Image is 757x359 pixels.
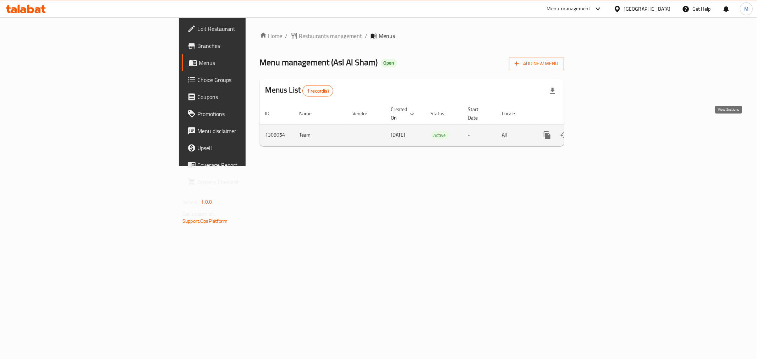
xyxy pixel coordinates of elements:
[303,88,333,94] span: 1 record(s)
[381,59,397,67] div: Open
[431,131,449,139] span: Active
[182,197,200,206] span: Version:
[182,88,305,105] a: Coupons
[265,85,333,96] h2: Menus List
[744,5,748,13] span: M
[294,124,347,146] td: Team
[391,130,406,139] span: [DATE]
[302,85,333,96] div: Total records count
[468,105,488,122] span: Start Date
[182,122,305,139] a: Menu disclaimer
[197,42,300,50] span: Branches
[365,32,368,40] li: /
[291,32,362,40] a: Restaurants management
[197,76,300,84] span: Choice Groups
[544,82,561,99] div: Export file
[182,105,305,122] a: Promotions
[391,105,417,122] span: Created On
[624,5,671,13] div: [GEOGRAPHIC_DATA]
[462,124,497,146] td: -
[182,139,305,156] a: Upsell
[260,32,564,40] nav: breadcrumb
[199,59,300,67] span: Menus
[182,156,305,173] a: Coverage Report
[539,127,556,144] button: more
[182,209,215,219] span: Get support on:
[502,109,525,118] span: Locale
[197,178,300,186] span: Grocery Checklist
[260,54,378,70] span: Menu management ( Asl Al Sham )
[509,57,564,70] button: Add New Menu
[299,32,362,40] span: Restaurants management
[182,37,305,54] a: Branches
[197,93,300,101] span: Coupons
[515,59,558,68] span: Add New Menu
[265,109,279,118] span: ID
[497,124,533,146] td: All
[431,109,454,118] span: Status
[533,103,613,125] th: Actions
[379,32,395,40] span: Menus
[547,5,591,13] div: Menu-management
[182,216,227,226] a: Support.OpsPlatform
[260,103,613,146] table: enhanced table
[197,110,300,118] span: Promotions
[556,127,573,144] button: Change Status
[300,109,321,118] span: Name
[353,109,377,118] span: Vendor
[201,197,212,206] span: 1.0.0
[182,20,305,37] a: Edit Restaurant
[197,161,300,169] span: Coverage Report
[197,24,300,33] span: Edit Restaurant
[381,60,397,66] span: Open
[182,71,305,88] a: Choice Groups
[182,173,305,190] a: Grocery Checklist
[182,54,305,71] a: Menus
[197,144,300,152] span: Upsell
[197,127,300,135] span: Menu disclaimer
